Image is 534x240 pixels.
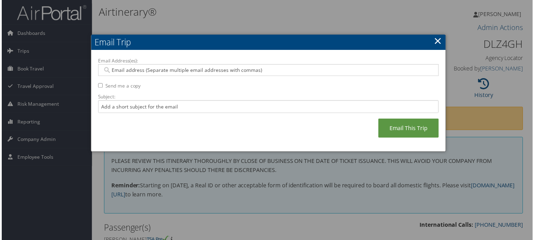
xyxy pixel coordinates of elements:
label: Subject: [97,94,440,101]
a: Email This Trip [379,119,440,138]
label: Email Address(es): [97,58,440,65]
label: Send me a copy [104,83,140,90]
h2: Email Trip [90,35,447,50]
input: Email address (Separate multiple email addresses with commas) [102,67,435,74]
a: × [435,34,443,48]
input: Add a short subject for the email [97,101,440,114]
